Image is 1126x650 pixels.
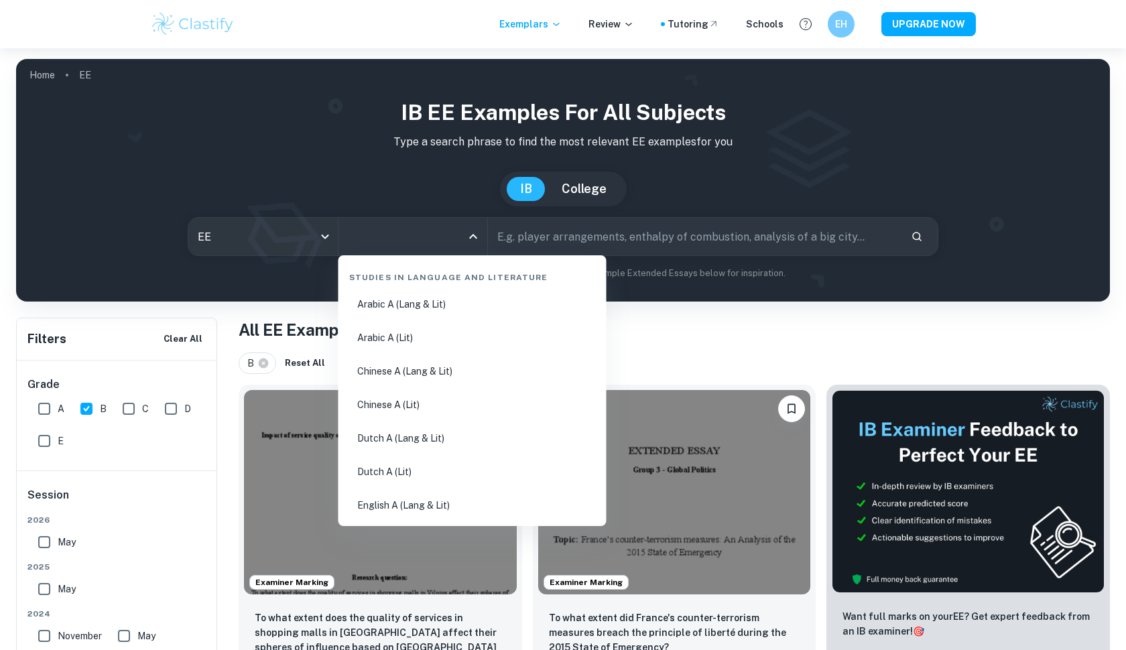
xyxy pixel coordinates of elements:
[239,352,276,374] div: B
[27,134,1099,150] p: Type a search phrase to find the most relevant EE examples for you
[27,514,207,526] span: 2026
[544,576,628,588] span: Examiner Marking
[344,289,601,320] li: Arabic A (Lang & Lit)
[881,12,976,36] button: UPGRADE NOW
[344,322,601,353] li: Arabic A (Lit)
[588,17,634,31] p: Review
[27,561,207,573] span: 2025
[137,629,155,643] span: May
[27,267,1099,280] p: Not sure what to search for? You can always look through our example Extended Essays below for in...
[58,582,76,596] span: May
[184,401,191,416] span: D
[188,218,338,255] div: EE
[538,390,811,594] img: Global Politics EE example thumbnail: To what extent did France's counter-terr
[281,353,328,373] button: Reset All
[344,490,601,521] li: English A (Lang & Lit)
[828,11,855,38] button: EH
[58,629,102,643] span: November
[344,261,601,289] div: Studies in Language and Literature
[79,68,91,82] p: EE
[746,17,784,31] a: Schools
[16,59,1110,302] img: profile cover
[27,377,207,393] h6: Grade
[27,487,207,514] h6: Session
[160,329,206,349] button: Clear All
[913,626,924,637] span: 🎯
[344,356,601,387] li: Chinese A (Lang & Lit)
[668,17,719,31] a: Tutoring
[499,17,562,31] p: Exemplars
[834,17,849,31] h6: EH
[344,423,601,454] li: Dutch A (Lang & Lit)
[58,434,64,448] span: E
[27,96,1099,129] h1: IB EE examples for all subjects
[507,177,546,201] button: IB
[832,390,1105,593] img: Thumbnail
[244,390,517,594] img: Geography EE example thumbnail: To what extent does the quality of servi
[488,218,900,255] input: E.g. player arrangements, enthalpy of combustion, analysis of a big city...
[100,401,107,416] span: B
[794,13,817,36] button: Help and Feedback
[247,356,260,371] span: B
[548,177,620,201] button: College
[58,401,64,416] span: A
[344,456,601,487] li: Dutch A (Lit)
[29,66,55,84] a: Home
[778,395,805,422] button: Bookmark
[58,535,76,549] span: May
[250,576,334,588] span: Examiner Marking
[905,225,928,248] button: Search
[344,389,601,420] li: Chinese A (Lit)
[27,608,207,620] span: 2024
[842,609,1094,639] p: Want full marks on your EE ? Get expert feedback from an IB examiner!
[142,401,149,416] span: C
[150,11,235,38] img: Clastify logo
[27,330,66,348] h6: Filters
[464,227,483,246] button: Close
[239,318,1110,342] h1: All EE Examples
